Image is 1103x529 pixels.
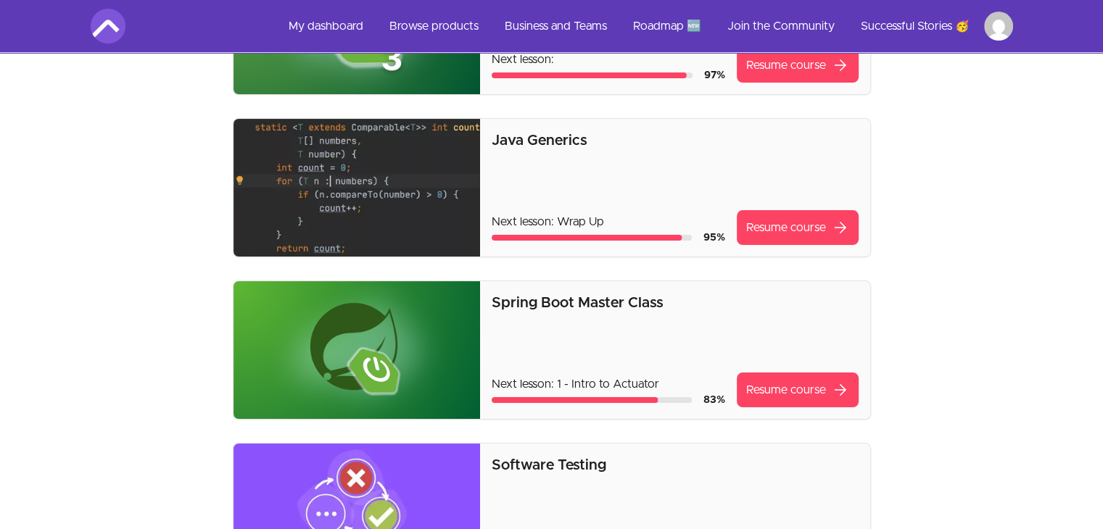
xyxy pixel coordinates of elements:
a: Join the Community [716,9,846,43]
span: 97 % [704,70,725,80]
a: Resume coursearrow_forward [737,210,859,245]
p: Next lesson: [492,51,724,68]
p: Spring Boot Master Class [492,293,858,313]
a: Resume coursearrow_forward [737,372,859,407]
span: 95 % [703,233,725,243]
span: arrow_forward [832,57,849,74]
img: Amigoscode logo [91,9,125,43]
img: Product image for Java Generics [234,119,481,257]
div: Course progress [492,235,691,241]
p: Software Testing [492,455,858,475]
a: My dashboard [277,9,375,43]
a: Business and Teams [493,9,619,43]
p: Next lesson: Wrap Up [492,213,724,230]
img: Product image for Spring Boot Master Class [234,281,481,419]
a: Roadmap 🆕 [621,9,713,43]
p: Java Generics [492,130,858,151]
a: Browse products [378,9,490,43]
img: Profile image for Jean-Christophe Gabriel Robert CHEVALLIER [984,12,1013,41]
nav: Main [277,9,1013,43]
a: Resume coursearrow_forward [737,48,859,83]
span: 83 % [703,395,725,405]
p: Next lesson: 1 - Intro to Actuator [492,375,724,393]
div: Course progress [492,397,691,403]
a: Successful Stories 🥳 [849,9,981,43]
span: arrow_forward [832,381,849,399]
div: Course progress [492,72,692,78]
span: arrow_forward [832,219,849,236]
